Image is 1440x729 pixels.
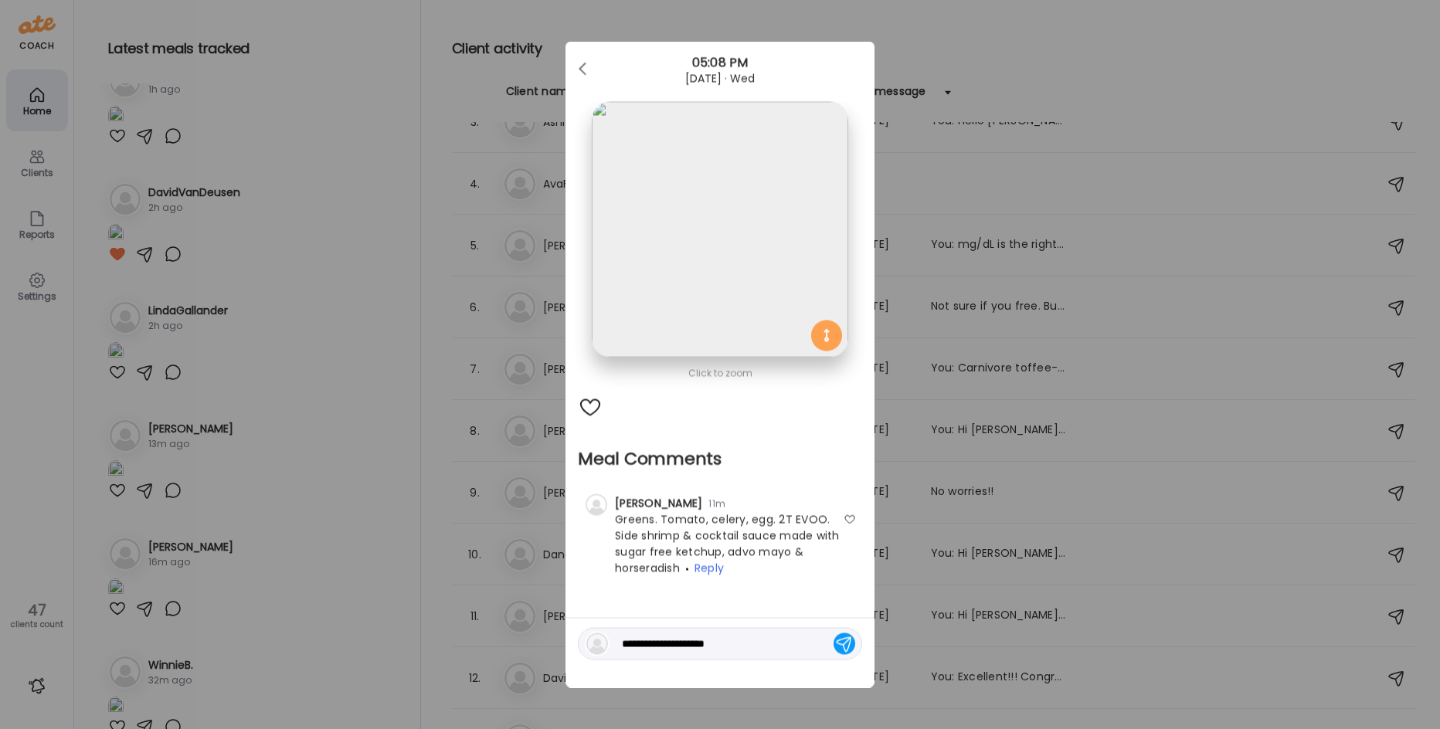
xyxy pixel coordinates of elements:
div: 05:08 PM [565,54,875,73]
span: Reply [695,561,724,576]
img: bg-avatar-default.svg [586,633,608,655]
h2: Meal Comments [578,448,862,471]
span: Greens. Tomato, celery, egg. 2T EVOO. Side shrimp & cocktail sauce made with sugar free ketchup, ... [615,512,840,576]
span: [PERSON_NAME] [615,496,702,511]
img: bg-avatar-default.svg [586,494,607,516]
div: [DATE] · Wed [565,73,875,85]
img: images%2FYjhSYng5tDXoxTha6SCaeefw10r1%2F2Kvx7iUb1c2uZo6bi9qc%2F7YMwKBNtZphPxKlueKx9_1080 [592,102,847,358]
div: Click to zoom [578,364,862,383]
span: 11m [702,497,725,510]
